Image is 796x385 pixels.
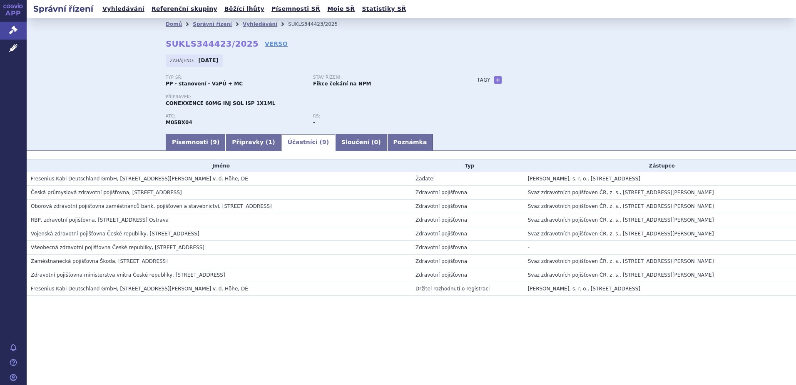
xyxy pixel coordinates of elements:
[494,76,502,84] a: +
[193,21,232,27] a: Správní řízení
[415,258,467,264] span: Zdravotní pojišťovna
[415,231,467,237] span: Zdravotní pojišťovna
[415,190,467,195] span: Zdravotní pojišťovna
[166,81,243,87] strong: PP - stanovení - VaPÚ + MC
[411,160,524,172] th: Typ
[31,231,199,237] span: Vojenská zdravotní pojišťovna České republiky, Drahobejlova 1404/4, Praha 9
[528,258,714,264] span: Svaz zdravotních pojišťoven ČR, z. s., [STREET_ADDRESS][PERSON_NAME]
[313,114,452,119] p: RS:
[31,272,225,278] span: Zdravotní pojišťovna ministerstva vnitra České republiky, Vinohradská 2577/178, Praha 3 - Vinohra...
[31,190,182,195] span: Česká průmyslová zdravotní pojišťovna, Jeremenkova 161/11, Ostrava - Vítkovice
[170,57,196,64] span: Zahájeno:
[415,176,435,182] span: Žadatel
[528,272,714,278] span: Svaz zdravotních pojišťoven ČR, z. s., [STREET_ADDRESS][PERSON_NAME]
[528,217,714,223] span: Svaz zdravotních pojišťoven ČR, z. s., [STREET_ADDRESS][PERSON_NAME]
[415,217,467,223] span: Zdravotní pojišťovna
[31,176,248,182] span: Fresenius Kabi Deutschland GmbH, Else-Kröner-Strasse 1, Bad Homburg v. d. Höhe, DE
[166,120,192,125] strong: DENOSUMAB
[31,258,168,264] span: Zaměstnanecká pojišťovna Škoda, Husova 302, Mladá Boleslav
[100,3,147,15] a: Vyhledávání
[281,134,335,151] a: Účastníci (9)
[524,160,796,172] th: Zástupce
[288,18,348,30] li: SUKLS344423/2025
[243,21,277,27] a: Vyhledávání
[31,217,169,223] span: RBP, zdravotní pojišťovna, Michálkovická 967/108, Slezská Ostrava
[528,231,714,237] span: Svaz zdravotních pojišťoven ČR, z. s., [STREET_ADDRESS][PERSON_NAME]
[313,75,452,80] p: Stav řízení:
[31,245,204,250] span: Všeobecná zdravotní pojišťovna České republiky, Orlická 2020/4, Praha 3
[269,139,273,145] span: 1
[27,160,411,172] th: Jméno
[166,134,226,151] a: Písemnosti (9)
[415,272,467,278] span: Zdravotní pojišťovna
[415,203,467,209] span: Zdravotní pojišťovna
[374,139,378,145] span: 0
[387,134,433,151] a: Poznámka
[226,134,281,151] a: Přípravky (1)
[313,120,315,125] strong: -
[31,203,272,209] span: Oborová zdravotní pojišťovna zaměstnanců bank, pojišťoven a stavebnictví, Roškotova 1225/1, Praha 4
[313,81,371,87] strong: Fikce čekání na NPM
[335,134,387,151] a: Sloučení (0)
[528,176,640,182] span: [PERSON_NAME], s. r. o., [STREET_ADDRESS]
[166,114,305,119] p: ATC:
[359,3,408,15] a: Statistiky SŘ
[528,190,714,195] span: Svaz zdravotních pojišťoven ČR, z. s., [STREET_ADDRESS][PERSON_NAME]
[322,139,326,145] span: 9
[166,21,182,27] a: Domů
[213,139,217,145] span: 9
[415,245,467,250] span: Zdravotní pojišťovna
[269,3,323,15] a: Písemnosti SŘ
[528,203,714,209] span: Svaz zdravotních pojišťoven ČR, z. s., [STREET_ADDRESS][PERSON_NAME]
[528,286,640,292] span: [PERSON_NAME], s. r. o., [STREET_ADDRESS]
[528,245,530,250] span: -
[477,75,490,85] h3: Tagy
[27,3,100,15] h2: Správní řízení
[149,3,220,15] a: Referenční skupiny
[166,100,275,106] span: CONEXXENCE 60MG INJ SOL ISP 1X1ML
[265,40,288,48] a: VERSO
[166,39,259,49] strong: SUKLS344423/2025
[222,3,267,15] a: Běžící lhůty
[166,95,460,100] p: Přípravek:
[325,3,357,15] a: Moje SŘ
[31,286,248,292] span: Fresenius Kabi Deutschland GmbH, Else-Kröner-Strasse 1, Bad Homburg v. d. Höhe, DE
[166,75,305,80] p: Typ SŘ:
[415,286,490,292] span: Držitel rozhodnutí o registraci
[199,57,219,63] strong: [DATE]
